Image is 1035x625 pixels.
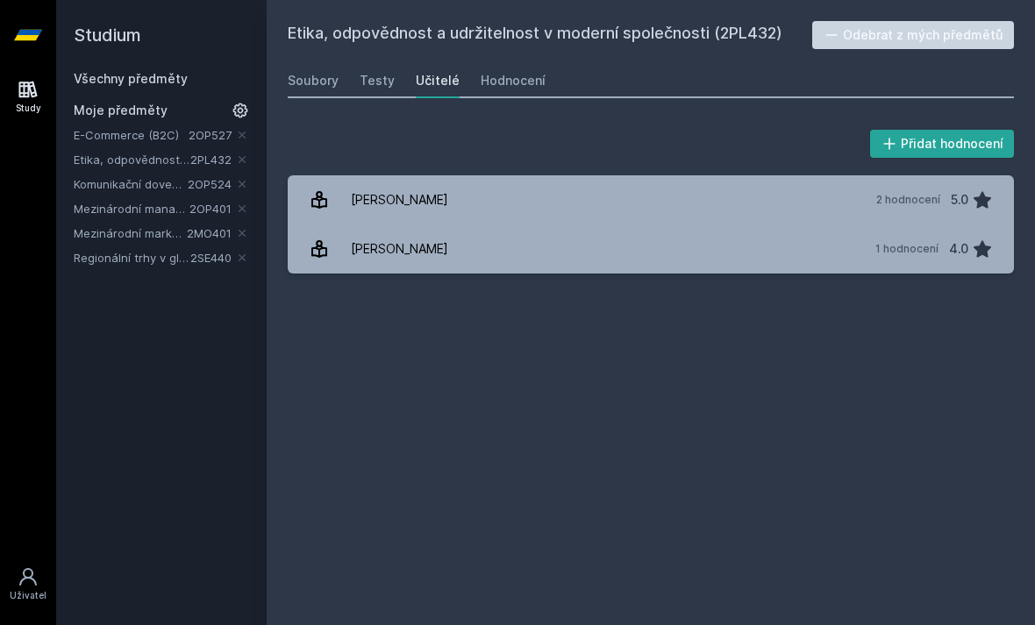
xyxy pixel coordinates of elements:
[189,128,232,142] a: 2OP527
[74,200,189,217] a: Mezinárodní management
[10,589,46,602] div: Uživatel
[876,193,940,207] div: 2 hodnocení
[351,231,448,266] div: [PERSON_NAME]
[360,72,395,89] div: Testy
[74,175,188,193] a: Komunikační dovednosti manažera
[16,102,41,115] div: Study
[4,558,53,611] a: Uživatel
[190,251,232,265] a: 2SE440
[188,177,232,191] a: 2OP524
[351,182,448,217] div: [PERSON_NAME]
[949,231,968,266] div: 4.0
[416,72,460,89] div: Učitelé
[74,102,168,119] span: Moje předměty
[288,21,812,49] h2: Etika, odpovědnost a udržitelnost v moderní společnosti (2PL432)
[74,151,190,168] a: Etika, odpovědnost a udržitelnost v moderní společnosti
[288,72,339,89] div: Soubory
[190,153,232,167] a: 2PL432
[74,224,187,242] a: Mezinárodní marketing
[4,70,53,124] a: Study
[951,182,968,217] div: 5.0
[288,63,339,98] a: Soubory
[189,202,232,216] a: 2OP401
[74,249,190,266] a: Regionální trhy v globální perspektivě
[481,72,546,89] div: Hodnocení
[875,242,939,256] div: 1 hodnocení
[74,71,188,86] a: Všechny předměty
[481,63,546,98] a: Hodnocení
[288,224,1014,273] a: [PERSON_NAME] 1 hodnocení 4.0
[812,21,1015,49] button: Odebrat z mých předmětů
[288,175,1014,224] a: [PERSON_NAME] 2 hodnocení 5.0
[74,126,189,144] a: E-Commerce (B2C)
[416,63,460,98] a: Učitelé
[187,226,232,240] a: 2MO401
[870,130,1015,158] button: Přidat hodnocení
[360,63,395,98] a: Testy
